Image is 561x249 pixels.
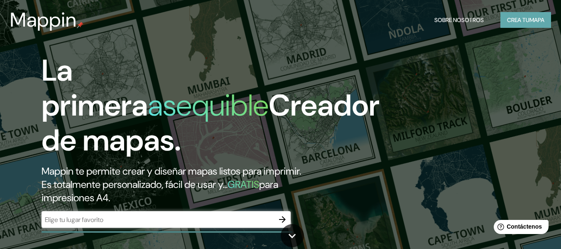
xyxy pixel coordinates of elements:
[500,12,551,28] button: Crea tumapa
[529,16,544,24] font: mapa
[148,86,269,125] font: asequible
[487,217,552,240] iframe: Lanzador de widgets de ayuda
[228,178,259,191] font: GRATIS
[42,165,301,178] font: Mappin te permite crear y diseñar mapas listos para imprimir.
[42,178,228,191] font: Es totalmente personalizado, fácil de usar y...
[42,215,274,224] input: Elige tu lugar favorito
[434,16,484,24] font: Sobre nosotros
[42,51,148,125] font: La primera
[10,7,77,33] font: Mappin
[507,16,529,24] font: Crea tu
[431,12,487,28] button: Sobre nosotros
[42,86,380,160] font: Creador de mapas.
[77,22,83,28] img: pin de mapeo
[42,178,278,204] font: para impresiones A4.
